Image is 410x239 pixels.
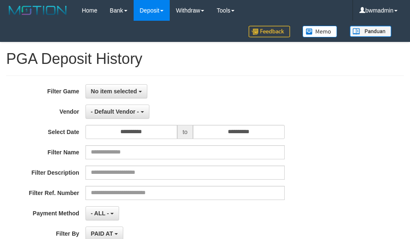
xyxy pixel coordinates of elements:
[6,4,69,17] img: MOTION_logo.png
[303,26,337,37] img: Button%20Memo.svg
[6,51,404,67] h1: PGA Deposit History
[91,88,137,95] span: No item selected
[85,105,149,119] button: - Default Vendor -
[85,84,147,98] button: No item selected
[91,210,109,217] span: - ALL -
[85,206,119,220] button: - ALL -
[91,108,139,115] span: - Default Vendor -
[91,230,113,237] span: PAID AT
[249,26,290,37] img: Feedback.jpg
[350,26,391,37] img: panduan.png
[177,125,193,139] span: to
